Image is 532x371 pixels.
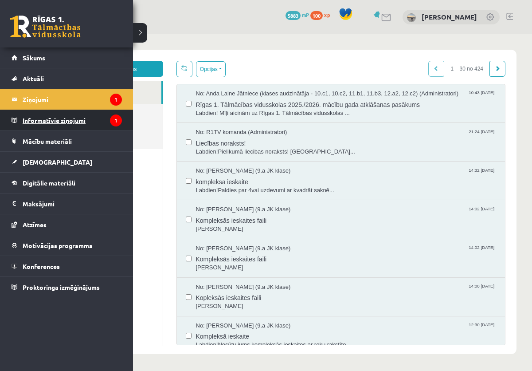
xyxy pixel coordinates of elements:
a: 5883 mP [286,11,309,18]
a: Sākums [12,47,122,68]
a: Atzīmes [12,214,122,235]
legend: Informatīvie ziņojumi [23,110,122,130]
span: Atzīmes [23,221,47,229]
span: xp [324,11,330,18]
span: Labdien!Pielikumā liecibas noraksts! [GEOGRAPHIC_DATA]... [160,114,461,122]
span: 1 – 30 no 424 [409,27,454,43]
span: Digitālie materiāli [23,179,75,187]
span: Aktuāli [23,75,44,83]
span: 100 [310,11,323,20]
a: Informatīvie ziņojumi1 [12,110,122,130]
span: Motivācijas programma [23,241,93,249]
a: No: [PERSON_NAME] (9.a JK klase) 14:32 [DATE] kompleksā ieskaite Labdien!Paldies par 4vai uzdevum... [160,133,461,160]
a: Maksājumi [12,193,122,214]
span: No: R1TV komanda (Administratori) [160,94,252,103]
button: Opcijas [160,27,190,43]
span: Kompleksā ieskaite [160,296,461,307]
img: Milana Belavina [407,13,416,22]
span: Proktoringa izmēģinājums [23,283,100,291]
span: Labdien!Paldies par 4vai uzdevumi ar kvadrāt saknē... [160,152,461,161]
a: Digitālie materiāli [12,173,122,193]
a: Nosūtītie [27,70,127,92]
legend: Maksājumi [23,193,122,214]
a: Ienākošie [27,47,126,70]
span: Konferences [23,262,60,270]
a: Mācību materiāli [12,131,122,151]
span: No: [PERSON_NAME] (9.a JK klase) [160,288,255,296]
a: No: [PERSON_NAME] (9.a JK klase) 12:30 [DATE] Kompleksā ieskaite Labdien!Nosūtu jums kompleksās i... [160,288,461,315]
a: [PERSON_NAME] [422,12,477,21]
span: No: [PERSON_NAME] (9.a JK klase) [160,133,255,141]
span: 12:30 [DATE] [431,288,461,294]
span: [PERSON_NAME] [160,229,461,238]
legend: Ziņojumi [23,89,122,110]
span: Liecības noraksts! [160,103,461,114]
i: 1 [110,94,122,106]
a: No: R1TV komanda (Administratori) 21:24 [DATE] Liecības noraksts! Labdien!Pielikumā liecibas nora... [160,94,461,122]
a: Motivācijas programma [12,235,122,256]
span: kompleksā ieskaite [160,141,461,152]
span: mP [302,11,309,18]
a: Jauns ziņojums [27,27,128,43]
span: Labdien!Nosūtu jums kompleksās ieskaites ar roku rakstīto... [160,307,461,315]
span: 14:32 [DATE] [431,133,461,139]
span: 21:24 [DATE] [431,94,461,101]
a: No: [PERSON_NAME] (9.a JK klase) 14:00 [DATE] Kopleksās ieskaites faili [PERSON_NAME] [160,249,461,276]
i: 1 [110,114,122,126]
span: No: [PERSON_NAME] (9.a JK klase) [160,210,255,219]
span: 14:02 [DATE] [431,210,461,217]
span: No: [PERSON_NAME] (9.a JK klase) [160,171,255,180]
span: [PERSON_NAME] [160,268,461,276]
span: Kompleksās ieskaites faili [160,218,461,229]
span: Rīgas 1. Tālmācības vidusskolas 2025./2026. mācību gada atklāšanas pasākums [160,64,461,75]
span: Mācību materiāli [23,137,72,145]
a: No: [PERSON_NAME] (9.a JK klase) 14:02 [DATE] Kompleksās ieskaites faili [PERSON_NAME] [160,210,461,238]
span: [DEMOGRAPHIC_DATA] [23,158,92,166]
span: Labdien! Mīļi aicinām uz Rīgas 1. Tālmācības vidusskolas ... [160,75,461,83]
span: [PERSON_NAME] [160,191,461,199]
span: 14:00 [DATE] [431,249,461,256]
a: Dzēstie [27,92,127,115]
span: No: Anda Laine Jātniece (klases audzinātāja - 10.c1, 10.c2, 11.b1, 11.b3, 12.a2, 12.c2) (Administ... [160,55,423,64]
span: Sākums [23,54,45,62]
a: Ziņojumi1 [12,89,122,110]
a: 100 xp [310,11,334,18]
a: No: Anda Laine Jātniece (klases audzinātāja - 10.c1, 10.c2, 11.b1, 11.b3, 12.a2, 12.c2) (Administ... [160,55,461,83]
a: Konferences [12,256,122,276]
span: Kompleksās ieskaites faili [160,180,461,191]
span: 5883 [286,11,301,20]
a: Proktoringa izmēģinājums [12,277,122,297]
a: Aktuāli [12,68,122,89]
a: Rīgas 1. Tālmācības vidusskola [10,16,81,38]
span: Kopleksās ieskaites faili [160,257,461,268]
a: No: [PERSON_NAME] (9.a JK klase) 14:02 [DATE] Kompleksās ieskaites faili [PERSON_NAME] [160,171,461,199]
span: No: [PERSON_NAME] (9.a JK klase) [160,249,255,257]
a: [DEMOGRAPHIC_DATA] [12,152,122,172]
span: 10:43 [DATE] [431,55,461,62]
span: 14:02 [DATE] [431,171,461,178]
